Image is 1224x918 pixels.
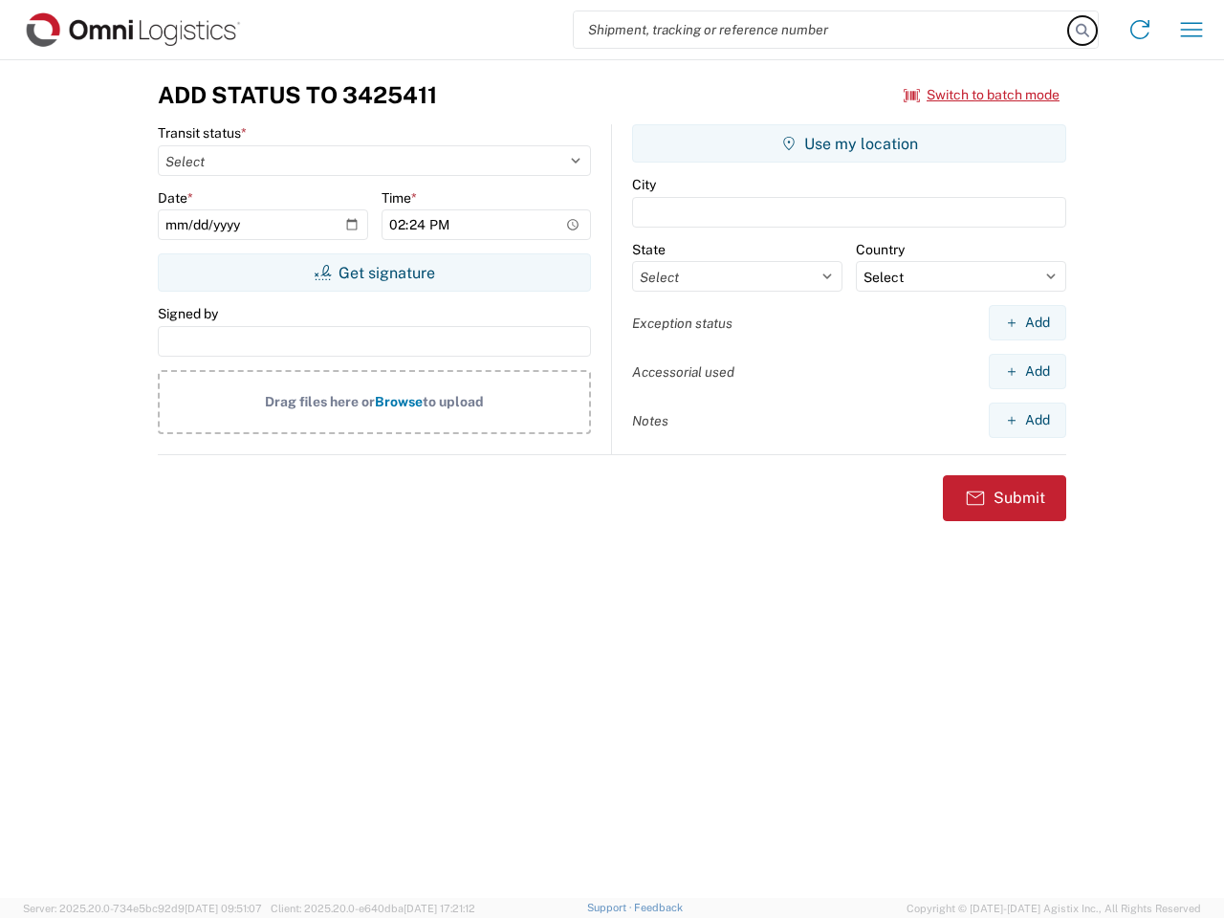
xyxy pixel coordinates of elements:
[856,241,905,258] label: Country
[632,124,1066,163] button: Use my location
[989,403,1066,438] button: Add
[271,903,475,914] span: Client: 2025.20.0-e640dba
[423,394,484,409] span: to upload
[587,902,635,913] a: Support
[632,363,734,381] label: Accessorial used
[632,412,668,429] label: Notes
[382,189,417,207] label: Time
[404,903,475,914] span: [DATE] 17:21:12
[158,81,437,109] h3: Add Status to 3425411
[989,354,1066,389] button: Add
[907,900,1201,917] span: Copyright © [DATE]-[DATE] Agistix Inc., All Rights Reserved
[904,79,1060,111] button: Switch to batch mode
[185,903,262,914] span: [DATE] 09:51:07
[158,124,247,142] label: Transit status
[943,475,1066,521] button: Submit
[158,189,193,207] label: Date
[574,11,1069,48] input: Shipment, tracking or reference number
[23,903,262,914] span: Server: 2025.20.0-734e5bc92d9
[158,305,218,322] label: Signed by
[375,394,423,409] span: Browse
[158,253,591,292] button: Get signature
[265,394,375,409] span: Drag files here or
[989,305,1066,340] button: Add
[632,176,656,193] label: City
[634,902,683,913] a: Feedback
[632,241,666,258] label: State
[632,315,732,332] label: Exception status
